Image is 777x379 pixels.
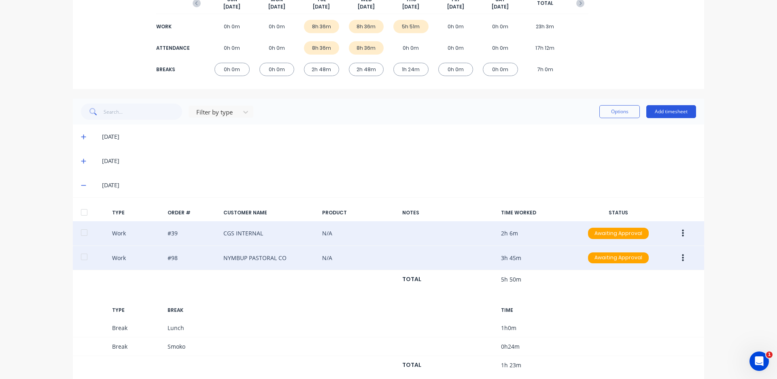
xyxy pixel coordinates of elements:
[223,3,240,11] span: [DATE]
[766,351,773,358] span: 1
[259,41,295,55] div: 0h 0m
[112,209,161,216] div: TYPE
[102,157,696,165] div: [DATE]
[349,41,384,55] div: 8h 36m
[438,20,473,33] div: 0h 0m
[313,3,330,11] span: [DATE]
[214,20,250,33] div: 0h 0m
[102,132,696,141] div: [DATE]
[402,3,419,11] span: [DATE]
[349,20,384,33] div: 8h 36m
[393,41,429,55] div: 0h 0m
[168,307,217,314] div: BREAK
[588,228,649,239] div: Awaiting Approval
[156,44,189,52] div: ATTENDANCE
[259,63,295,76] div: 0h 0m
[588,252,649,264] div: Awaiting Approval
[438,41,473,55] div: 0h 0m
[528,20,563,33] div: 23h 3m
[104,104,183,120] input: Search...
[102,181,696,190] div: [DATE]
[492,3,509,11] span: [DATE]
[483,41,518,55] div: 0h 0m
[304,20,339,33] div: 8h 36m
[528,63,563,76] div: 7h 0m
[322,209,396,216] div: PRODUCT
[393,20,429,33] div: 5h 51m
[349,63,384,76] div: 2h 48m
[304,41,339,55] div: 8h 36m
[168,209,217,216] div: ORDER #
[223,209,316,216] div: CUSTOMER NAME
[358,3,375,11] span: [DATE]
[214,41,250,55] div: 0h 0m
[156,23,189,30] div: WORK
[483,63,518,76] div: 0h 0m
[259,20,295,33] div: 0h 0m
[599,105,640,118] button: Options
[501,307,575,314] div: TIME
[268,3,285,11] span: [DATE]
[646,105,696,118] button: Add timesheet
[749,351,769,371] iframe: Intercom live chat
[402,209,495,216] div: NOTES
[447,3,464,11] span: [DATE]
[501,209,575,216] div: TIME WORKED
[528,41,563,55] div: 17h 12m
[393,63,429,76] div: 1h 24m
[214,63,250,76] div: 0h 0m
[112,307,161,314] div: TYPE
[156,66,189,73] div: BREAKS
[304,63,339,76] div: 2h 48m
[582,209,655,216] div: STATUS
[438,63,473,76] div: 0h 0m
[483,20,518,33] div: 0h 0m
